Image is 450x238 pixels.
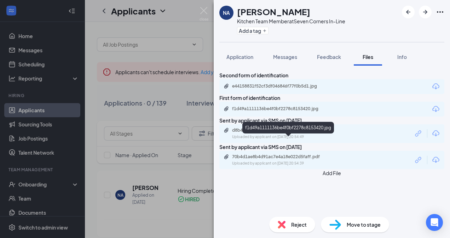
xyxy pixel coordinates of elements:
a: Paperclipf1d49a1111136be4f0bf2278c8153420.jpg [224,106,338,113]
h1: [PERSON_NAME] [237,6,310,18]
a: Paperclip70b4d1ae8b4d91ac7e4a18e022d5faff.pdfUploaded by applicant on [DATE] 20:54:39 [224,154,338,166]
svg: Plus [262,29,267,33]
div: First form of identification [219,94,444,102]
button: ArrowLeftNew [402,6,415,18]
span: Files [363,54,373,60]
svg: Link [414,155,423,165]
svg: Paperclip [224,83,229,89]
div: e44158831f52cf3df046846f77f0b5d1.jpg [232,83,331,89]
svg: ArrowRight [421,8,429,16]
svg: Ellipses [436,8,444,16]
div: NA [223,9,230,16]
div: Open Intercom Messenger [426,214,443,231]
button: ArrowRight [419,6,432,18]
span: Feedback [317,54,341,60]
div: Uploaded by applicant on [DATE] 20:54:39 [232,161,338,166]
span: Move to stage [347,221,381,228]
div: 70b4d1ae8b4d91ac7e4a18e022d5faff.pdf [232,154,331,160]
span: Messages [273,54,297,60]
svg: Download [432,156,440,164]
button: PlusAdd a tag [237,27,269,34]
div: Sent by applicant via SMS on [DATE] [219,143,444,151]
span: Reject [291,221,307,228]
span: Info [397,54,407,60]
svg: Download [432,105,440,113]
a: Paperclipe44158831f52cf3df046846f77f0b5d1.jpg [224,83,338,90]
span: Application [226,54,253,60]
svg: Download [432,129,440,138]
svg: Paperclip [224,127,229,133]
a: Paperclipd8b4673c7cdbbdf70cad78a886a29911.pdfUploaded by applicant on [DATE] 20:54:49 [224,127,338,140]
div: Uploaded by applicant on [DATE] 20:54:49 [232,134,338,140]
div: d8b4673c7cdbbdf70cad78a886a29911.pdf [232,127,331,133]
div: f1d49a1111136be4f0bf2278c8153420.jpg [242,122,334,133]
div: Kitchen Team Member at Seven Corners In-Line [237,18,345,25]
svg: Link [414,129,423,138]
div: Sent by applicant via SMS on [DATE] [219,117,444,124]
div: Second form of identification [219,71,444,79]
svg: Download [432,82,440,91]
svg: Paperclip [224,106,229,112]
svg: Paperclip [224,154,229,160]
svg: ArrowLeftNew [404,8,412,16]
div: f1d49a1111136be4f0bf2278c8153420.jpg [232,106,331,112]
